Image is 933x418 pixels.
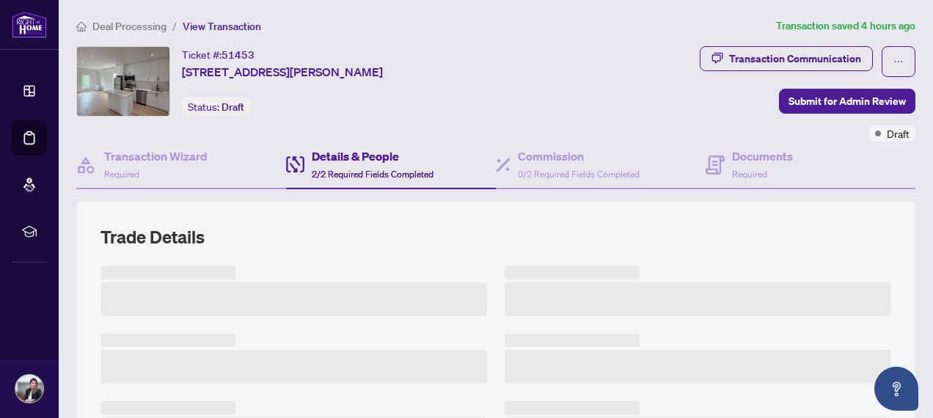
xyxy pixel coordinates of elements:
[77,47,169,116] img: IMG-W12318063_1.jpg
[732,169,767,180] span: Required
[887,125,910,142] span: Draft
[92,20,167,33] span: Deal Processing
[729,47,861,70] div: Transaction Communication
[222,100,244,114] span: Draft
[104,169,139,180] span: Required
[518,169,640,180] span: 0/2 Required Fields Completed
[518,147,640,165] h4: Commission
[312,147,433,165] h4: Details & People
[222,48,255,62] span: 51453
[732,147,793,165] h4: Documents
[893,56,904,67] span: ellipsis
[76,21,87,32] span: home
[874,367,918,411] button: Open asap
[312,169,433,180] span: 2/2 Required Fields Completed
[776,18,915,34] article: Transaction saved 4 hours ago
[779,89,915,114] button: Submit for Admin Review
[172,18,177,34] li: /
[182,97,250,117] div: Status:
[700,46,873,71] button: Transaction Communication
[12,11,47,38] img: logo
[182,46,255,63] div: Ticket #:
[100,225,891,249] h2: Trade Details
[789,89,906,113] span: Submit for Admin Review
[183,20,261,33] span: View Transaction
[182,63,383,81] span: [STREET_ADDRESS][PERSON_NAME]
[15,375,43,403] img: Profile Icon
[104,147,208,165] h4: Transaction Wizard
